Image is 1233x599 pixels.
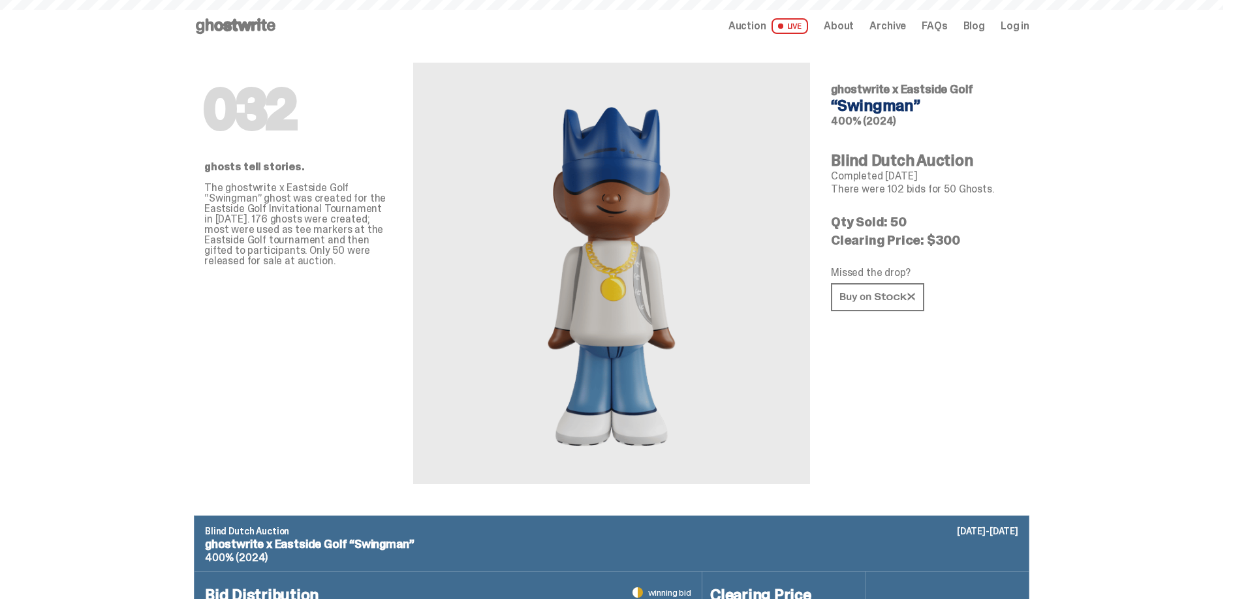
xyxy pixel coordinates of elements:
[728,21,766,31] span: Auction
[204,162,392,172] p: ghosts tell stories.
[772,18,809,34] span: LIVE
[831,268,1019,278] p: Missed the drop?
[869,21,906,31] a: Archive
[831,114,896,128] span: 400% (2024)
[824,21,854,31] a: About
[205,538,1018,550] p: ghostwrite x Eastside Golf “Swingman”
[831,98,1019,114] h4: “Swingman”
[205,551,268,564] span: 400% (2024)
[510,94,712,453] img: Eastside Golf&ldquo;Swingman&rdquo;
[831,234,1019,247] p: Clearing Price: $300
[204,84,392,136] h1: 032
[963,21,985,31] a: Blog
[648,588,691,597] span: winning bid
[831,215,1019,228] p: Qty Sold: 50
[204,183,392,266] p: The ghostwrite x Eastside Golf “Swingman” ghost was created for the Eastside Golf Invitational To...
[728,18,808,34] a: Auction LIVE
[205,527,1018,536] p: Blind Dutch Auction
[831,171,1019,181] p: Completed [DATE]
[831,184,1019,194] p: There were 102 bids for 50 Ghosts.
[831,82,973,97] span: ghostwrite x Eastside Golf
[831,153,1019,168] h4: Blind Dutch Auction
[922,21,947,31] a: FAQs
[1001,21,1029,31] a: Log in
[957,527,1018,536] p: [DATE]-[DATE]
